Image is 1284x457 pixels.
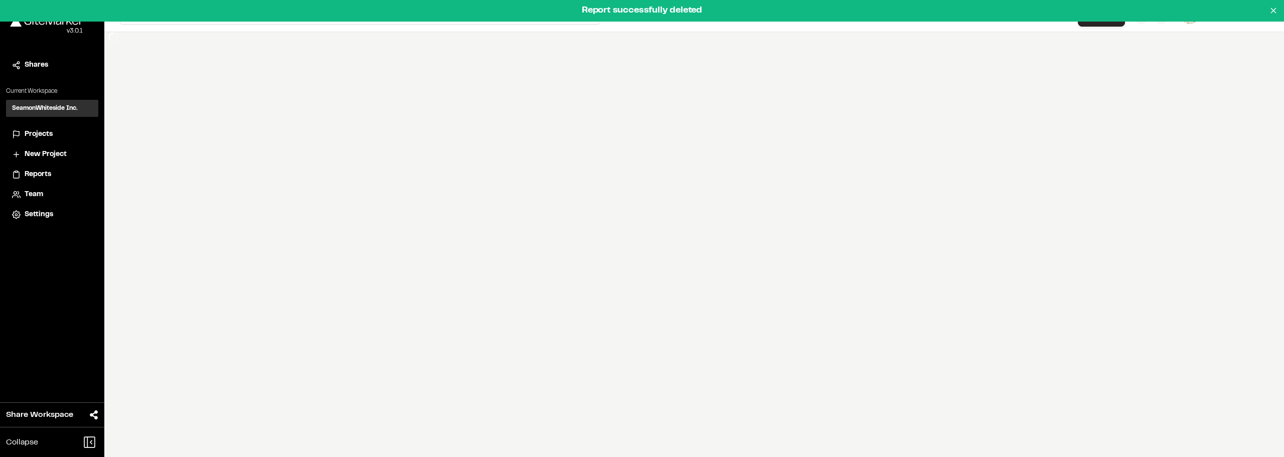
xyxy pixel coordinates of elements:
a: Shares [12,60,92,71]
span: Shares [25,60,48,71]
a: Settings [12,209,92,220]
a: Reports [12,169,92,180]
span: Settings [25,209,53,220]
span: Collapse [6,436,38,448]
span: Reports [25,169,51,180]
span: Projects [25,129,53,140]
span: Team [25,189,43,200]
span: New Project [25,149,67,160]
h3: SeamonWhiteside Inc. [12,104,78,113]
p: Current Workspace [6,87,98,96]
div: Oh geez...please don't... [10,27,83,36]
span: Share Workspace [6,409,73,421]
a: Projects [12,129,92,140]
a: Team [12,189,92,200]
a: New Project [12,149,92,160]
